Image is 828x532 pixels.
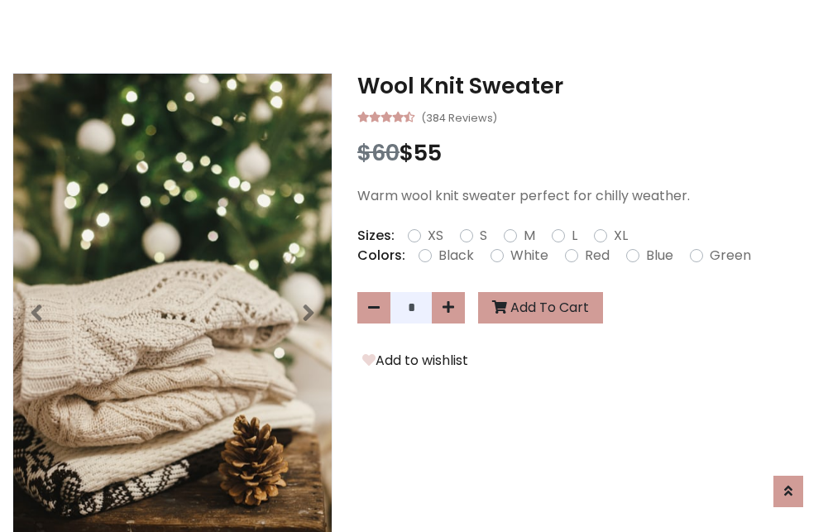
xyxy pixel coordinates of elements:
[357,350,473,371] button: Add to wishlist
[357,140,816,166] h3: $
[428,226,443,246] label: XS
[357,186,816,206] p: Warm wool knit sweater perfect for chilly weather.
[478,292,603,324] button: Add To Cart
[421,107,497,127] small: (384 Reviews)
[357,226,395,246] p: Sizes:
[357,73,816,99] h3: Wool Knit Sweater
[572,226,577,246] label: L
[480,226,487,246] label: S
[357,137,400,168] span: $60
[357,246,405,266] p: Colors:
[646,246,673,266] label: Blue
[510,246,548,266] label: White
[524,226,535,246] label: M
[414,137,442,168] span: 55
[585,246,610,266] label: Red
[710,246,751,266] label: Green
[614,226,628,246] label: XL
[438,246,474,266] label: Black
